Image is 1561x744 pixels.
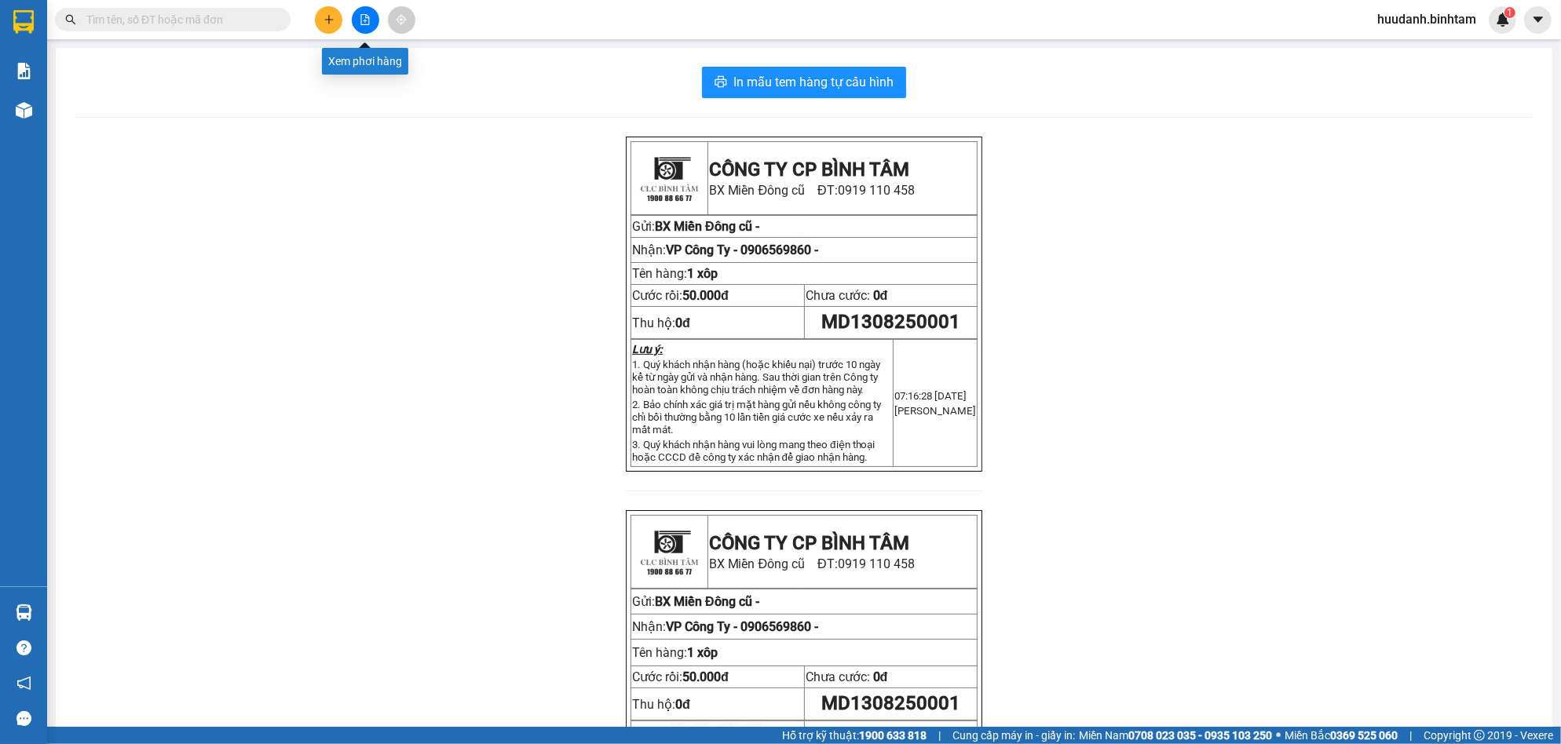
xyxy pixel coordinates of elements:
span: Gửi: [632,594,759,609]
span: 0919 110 458 [838,556,915,571]
span: BX Miền Đông cũ ĐT: [709,183,915,198]
span: Nhận: [632,619,818,634]
span: Nhận: [6,111,192,126]
span: Cung cấp máy in - giấy in: [952,727,1075,744]
img: icon-new-feature [1496,13,1510,27]
span: Chưa cước: [806,669,888,684]
span: Miền Nam [1079,727,1272,744]
span: Tên hàng: [632,266,718,281]
span: 3. Quý khách nhận hàng vui lòng mang theo điện thoại hoặc CCCD đề công ty xác nhận để giao nhận h... [632,439,875,463]
strong: CÔNG TY CP BÌNH TÂM [709,532,910,554]
span: 1 xôp [687,645,718,660]
img: logo [634,516,704,587]
span: 1 xôp [687,266,718,281]
span: notification [16,676,31,691]
span: 0919 110 458 [838,183,915,198]
span: question-circle [16,640,31,655]
span: 0đ [873,288,888,303]
span: Nhận: [632,243,818,257]
span: 0906569860 - [740,619,818,634]
span: caret-down [1531,13,1545,27]
span: Gửi: [632,219,655,234]
span: VP Công Ty - [666,619,818,634]
strong: 0369 525 060 [1330,729,1398,742]
span: file-add [360,14,371,25]
span: Miền Bắc [1285,727,1398,744]
button: aim [388,6,415,34]
span: BX Miền Đông cũ ĐT: [56,55,213,85]
span: MD1308250001 [821,692,960,714]
button: caret-down [1524,6,1552,34]
span: Thu hộ: [632,315,690,330]
span: Chưa cước: [806,288,888,303]
span: plus [324,14,334,25]
img: logo-vxr [13,10,34,34]
span: Tên hàng: [632,645,718,660]
strong: 0708 023 035 - 0935 103 250 [1128,729,1272,742]
span: 0906569860 - [740,243,818,257]
span: | [1409,727,1412,744]
span: Cước rồi: [632,669,729,684]
strong: CÔNG TY CP BÌNH TÂM [709,159,910,181]
input: Tìm tên, số ĐT hoặc mã đơn [86,11,272,28]
span: 50.000đ [682,288,729,303]
button: file-add [352,6,379,34]
span: BX Miền Đông cũ - [655,594,759,609]
span: Cước rồi: [632,288,729,303]
strong: 0đ [675,697,690,712]
span: Gửi: [6,90,29,105]
span: VP Công Ty - [40,111,192,126]
strong: CÔNG TY CP BÌNH TÂM [56,9,213,53]
span: Thu hộ: [632,697,690,712]
span: 0919 110 458 [56,55,213,85]
span: 1 [1507,7,1512,18]
span: In mẫu tem hàng tự cấu hình [733,72,894,92]
span: 1. Quý khách nhận hàng (hoặc khiếu nại) trước 10 ngày kể từ ngày gửi và nhận hàng. Sau thời gian ... [632,359,880,396]
span: ⚪️ [1276,732,1281,739]
button: printerIn mẫu tem hàng tự cấu hình [702,67,906,98]
span: BX Miền Đông cũ - [655,219,759,234]
span: huudanh.binhtam [1365,9,1489,29]
img: warehouse-icon [16,604,32,621]
img: logo [6,12,53,82]
img: logo [634,143,704,213]
button: plus [315,6,342,34]
span: search [65,14,76,25]
strong: 1900 633 818 [859,729,927,742]
span: message [16,711,31,726]
span: 2. Bảo chính xác giá trị mặt hàng gửi nếu không công ty chỉ bồi thường bằng 10 lần tiền giá cước ... [632,399,881,436]
span: VP Công Ty - [666,243,818,257]
sup: 1 [1504,7,1515,18]
span: [PERSON_NAME] [894,405,976,417]
span: MD1308250001 [821,311,960,333]
img: warehouse-icon [16,102,32,119]
span: aim [396,14,407,25]
span: copyright [1474,730,1485,741]
span: 07:16:28 [DATE] [894,390,967,402]
strong: Lưu ý: [632,343,663,356]
span: BX Miền Đông cũ - [29,90,133,105]
span: | [938,727,941,744]
span: Hỗ trợ kỹ thuật: [782,727,927,744]
span: 50.000đ [682,669,729,684]
img: solution-icon [16,63,32,79]
span: BX Miền Đông cũ ĐT: [709,556,915,571]
span: printer [715,75,727,90]
span: 0đ [873,669,888,684]
strong: 0đ [675,315,690,330]
span: 0906569860 - [115,111,192,126]
div: Xem phơi hàng [322,48,408,75]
